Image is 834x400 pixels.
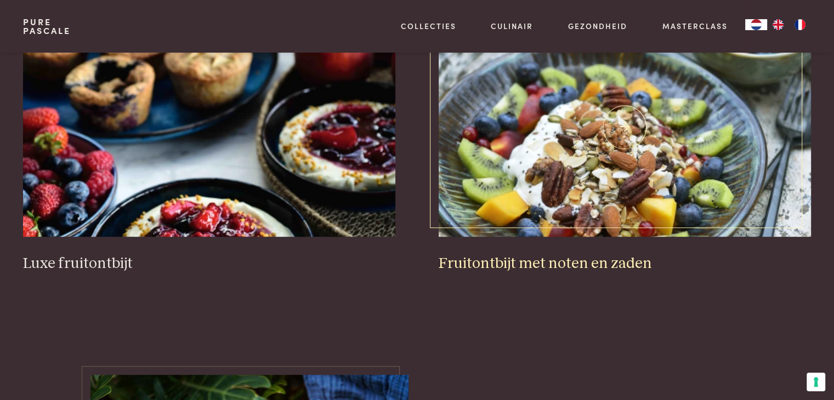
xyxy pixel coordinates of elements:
img: Fruitontbijt met noten en zaden [439,18,810,237]
div: Language [745,19,767,30]
a: Culinair [491,20,533,32]
ul: Language list [767,19,811,30]
img: Luxe fruitontbijt [23,18,395,237]
a: EN [767,19,789,30]
a: Fruitontbijt met noten en zaden Fruitontbijt met noten en zaden [439,18,810,273]
button: Uw voorkeuren voor toestemming voor trackingtechnologieën [807,373,825,391]
a: FR [789,19,811,30]
h3: Fruitontbijt met noten en zaden [439,254,810,273]
aside: Language selected: Nederlands [745,19,811,30]
a: Gezondheid [568,20,627,32]
a: Luxe fruitontbijt Luxe fruitontbijt [23,18,395,273]
a: NL [745,19,767,30]
a: Collecties [401,20,456,32]
a: PurePascale [23,18,71,35]
a: Masterclass [662,20,728,32]
h3: Luxe fruitontbijt [23,254,395,273]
